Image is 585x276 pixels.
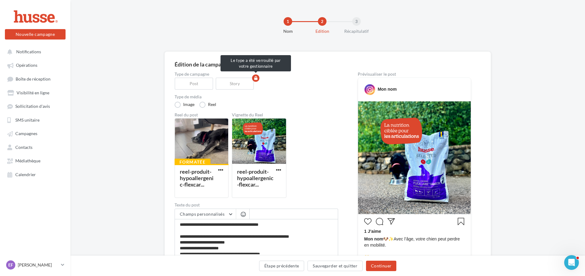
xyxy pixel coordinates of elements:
[4,169,67,180] a: Calendrier
[15,104,50,109] span: Sollicitation d'avis
[303,28,342,34] div: Edition
[4,155,67,166] a: Médiathèque
[364,218,372,225] svg: J’aime
[5,29,66,40] button: Nouvelle campagne
[237,168,274,188] div: reel-produit-hypoallergenic-flexcar...
[284,17,292,26] div: 1
[457,218,465,225] svg: Enregistrer
[376,218,383,225] svg: Commenter
[16,63,37,68] span: Opérations
[268,28,308,34] div: Nom
[175,72,338,76] label: Type de campagne
[358,72,471,76] div: Prévisualiser le post
[4,100,67,112] a: Sollicitation d'avis
[175,95,338,99] label: Type de média
[364,236,383,241] span: Mon nom
[5,259,66,271] a: EF [PERSON_NAME]
[15,158,40,164] span: Médiathèque
[8,262,13,268] span: EF
[564,255,579,270] iframe: Intercom live chat
[318,17,326,26] div: 2
[259,261,304,271] button: Étape précédente
[387,218,395,225] svg: Partager la publication
[175,209,236,219] button: Champs personnalisés
[17,90,49,95] span: Visibilité en ligne
[4,128,67,139] a: Campagnes
[199,102,216,108] label: Reel
[15,172,36,177] span: Calendrier
[4,142,67,153] a: Contacts
[15,117,40,123] span: SMS unitaire
[4,73,67,85] a: Boîte de réception
[175,254,338,261] label: 467/2200
[175,203,338,207] label: Texte du post
[175,62,481,67] div: Édition de la campagne Instagram
[15,145,32,150] span: Contacts
[175,113,228,117] div: Reel du post
[15,131,37,136] span: Campagnes
[175,102,194,108] label: Image
[180,168,213,188] div: reel-produit-hypoallergenic-flexcar...
[364,228,465,236] div: 1 J’aime
[4,59,67,70] a: Opérations
[232,113,286,117] div: Vignette du Reel
[352,17,361,26] div: 3
[16,49,41,54] span: Notifications
[18,262,58,268] p: [PERSON_NAME]
[221,55,291,71] div: Le type a été verrouillé par votre gestionnaire
[175,159,210,165] div: Formatée
[16,76,51,81] span: Boîte de réception
[180,211,225,217] span: Champs personnalisés
[337,28,376,34] div: Récapitulatif
[4,114,67,125] a: SMS unitaire
[308,261,363,271] button: Sauvegarder et quitter
[4,46,64,57] button: Notifications
[378,86,397,92] div: Mon nom
[4,87,67,98] a: Visibilité en ligne
[366,261,396,271] button: Continuer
